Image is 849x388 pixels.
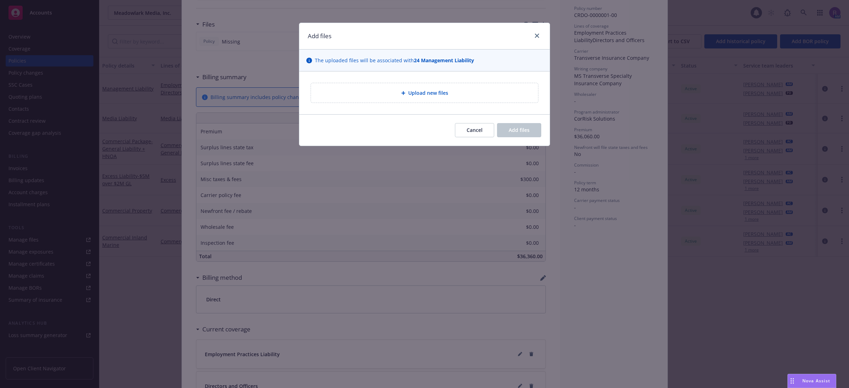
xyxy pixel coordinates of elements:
span: Nova Assist [802,378,830,384]
div: Drag to move [788,374,797,388]
h1: Add files [308,31,331,41]
span: The uploaded files will be associated with [315,57,474,64]
button: Nova Assist [787,374,836,388]
a: close [533,31,541,40]
strong: 24 Management Liability [414,57,474,64]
